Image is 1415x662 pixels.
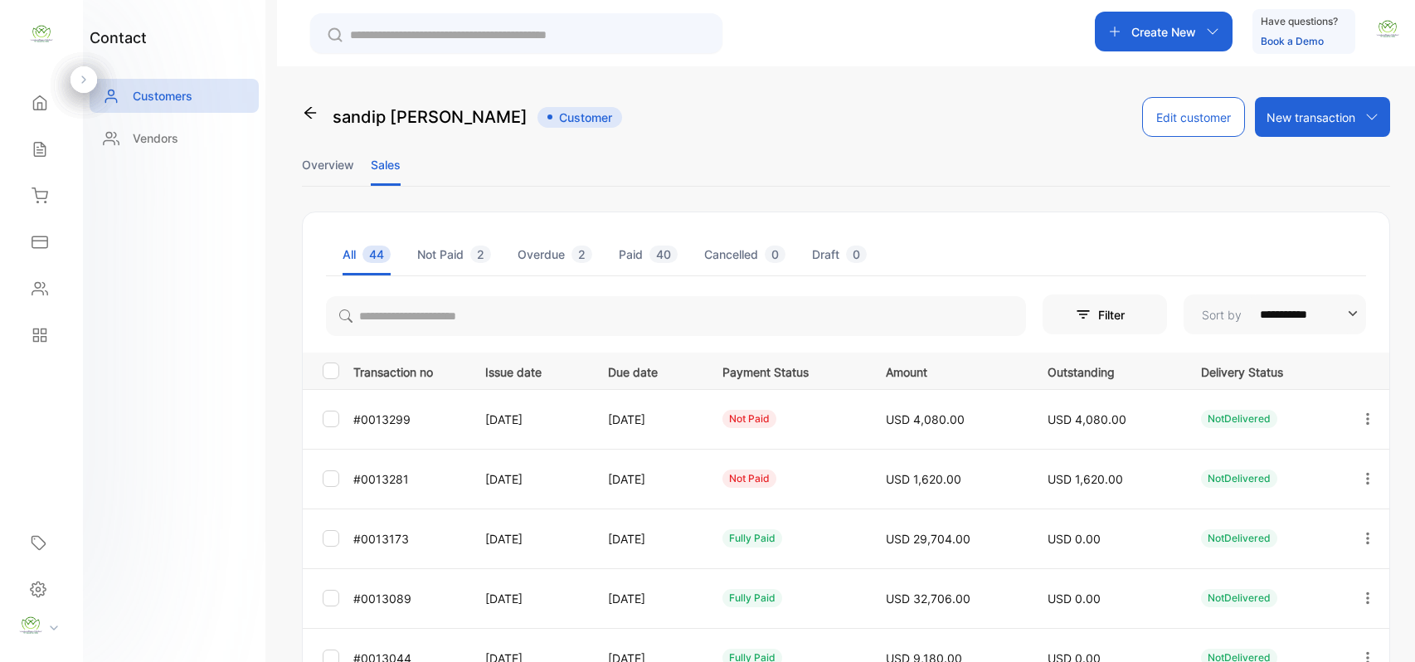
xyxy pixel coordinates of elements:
[485,411,574,428] p: [DATE]
[886,360,1014,381] p: Amount
[333,105,528,129] p: sandip [PERSON_NAME]
[765,246,785,263] span: 0
[722,410,776,428] div: not paid
[1048,472,1123,486] span: USD 1,620.00
[722,470,776,488] div: not paid
[371,144,401,186] li: Sales
[608,360,688,381] p: Due date
[1048,591,1101,606] span: USD 0.00
[1131,23,1196,41] p: Create New
[1201,410,1277,428] div: NotDelivered
[1142,97,1245,137] button: Edit customer
[353,411,464,428] p: #0013299
[1048,532,1101,546] span: USD 0.00
[722,360,852,381] p: Payment Status
[1375,17,1400,41] img: avatar
[353,590,464,607] p: #0013089
[362,246,391,263] span: 44
[470,246,491,263] span: 2
[704,233,785,275] li: Cancelled
[608,530,688,548] p: [DATE]
[722,529,782,548] div: fully paid
[90,121,259,155] a: Vendors
[571,246,592,263] span: 2
[1267,109,1355,126] p: New transaction
[90,27,147,49] h1: contact
[1202,306,1242,324] p: Sort by
[133,129,178,147] p: Vendors
[485,530,574,548] p: [DATE]
[133,87,192,105] p: Customers
[485,470,574,488] p: [DATE]
[608,470,688,488] p: [DATE]
[518,233,592,275] li: Overdue
[353,530,464,548] p: #0013173
[537,107,622,128] span: Customer
[1184,294,1366,334] button: Sort by
[886,591,970,606] span: USD 32,706.00
[1048,360,1167,381] p: Outstanding
[1048,412,1126,426] span: USD 4,080.00
[485,590,574,607] p: [DATE]
[353,360,464,381] p: Transaction no
[608,590,688,607] p: [DATE]
[608,411,688,428] p: [DATE]
[886,532,970,546] span: USD 29,704.00
[1201,589,1277,607] div: NotDelivered
[18,613,43,638] img: profile
[90,79,259,113] a: Customers
[649,246,678,263] span: 40
[1261,13,1338,30] p: Have questions?
[343,233,391,275] li: All
[1345,592,1415,662] iframe: LiveChat chat widget
[722,589,782,607] div: fully paid
[353,470,464,488] p: #0013281
[1261,35,1324,47] a: Book a Demo
[619,233,678,275] li: Paid
[846,246,867,263] span: 0
[812,233,867,275] li: Draft
[1201,470,1277,488] div: NotDelivered
[886,412,965,426] span: USD 4,080.00
[485,360,574,381] p: Issue date
[29,22,54,46] img: logo
[1201,529,1277,548] div: NotDelivered
[417,233,491,275] li: Not Paid
[1095,12,1233,51] button: Create New
[1201,360,1325,381] p: Delivery Status
[1375,12,1400,51] button: avatar
[302,144,354,186] li: Overview
[886,472,961,486] span: USD 1,620.00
